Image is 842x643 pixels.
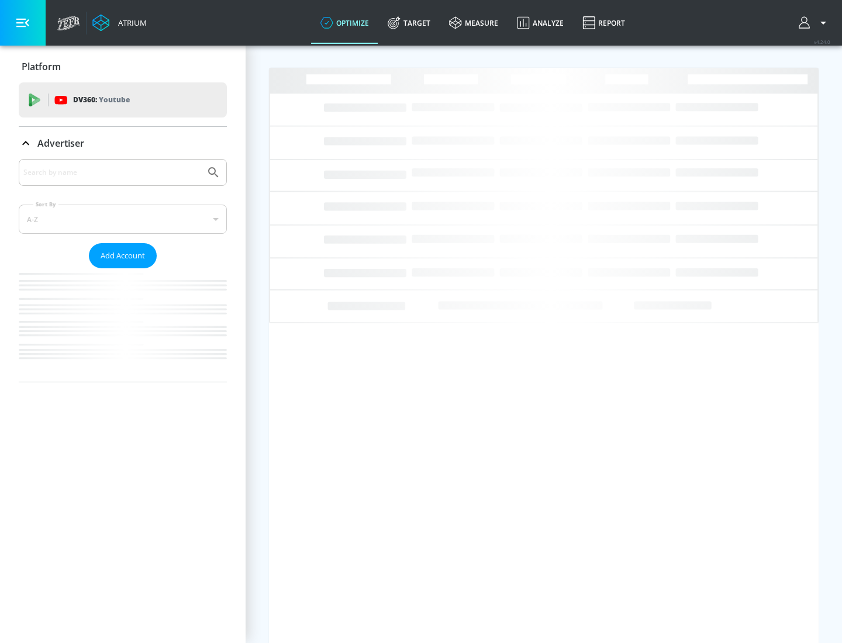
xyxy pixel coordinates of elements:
div: Advertiser [19,159,227,382]
a: optimize [311,2,378,44]
p: Platform [22,60,61,73]
a: Atrium [92,14,147,32]
label: Sort By [33,200,58,208]
p: Advertiser [37,137,84,150]
div: DV360: Youtube [19,82,227,117]
div: Atrium [113,18,147,28]
span: Add Account [101,249,145,262]
nav: list of Advertiser [19,268,227,382]
p: DV360: [73,94,130,106]
div: A-Z [19,205,227,234]
a: measure [440,2,508,44]
button: Add Account [89,243,157,268]
p: Youtube [99,94,130,106]
div: Platform [19,50,227,83]
span: v 4.24.0 [814,39,830,45]
div: Advertiser [19,127,227,160]
a: Analyze [508,2,573,44]
input: Search by name [23,165,201,180]
a: Report [573,2,634,44]
a: Target [378,2,440,44]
